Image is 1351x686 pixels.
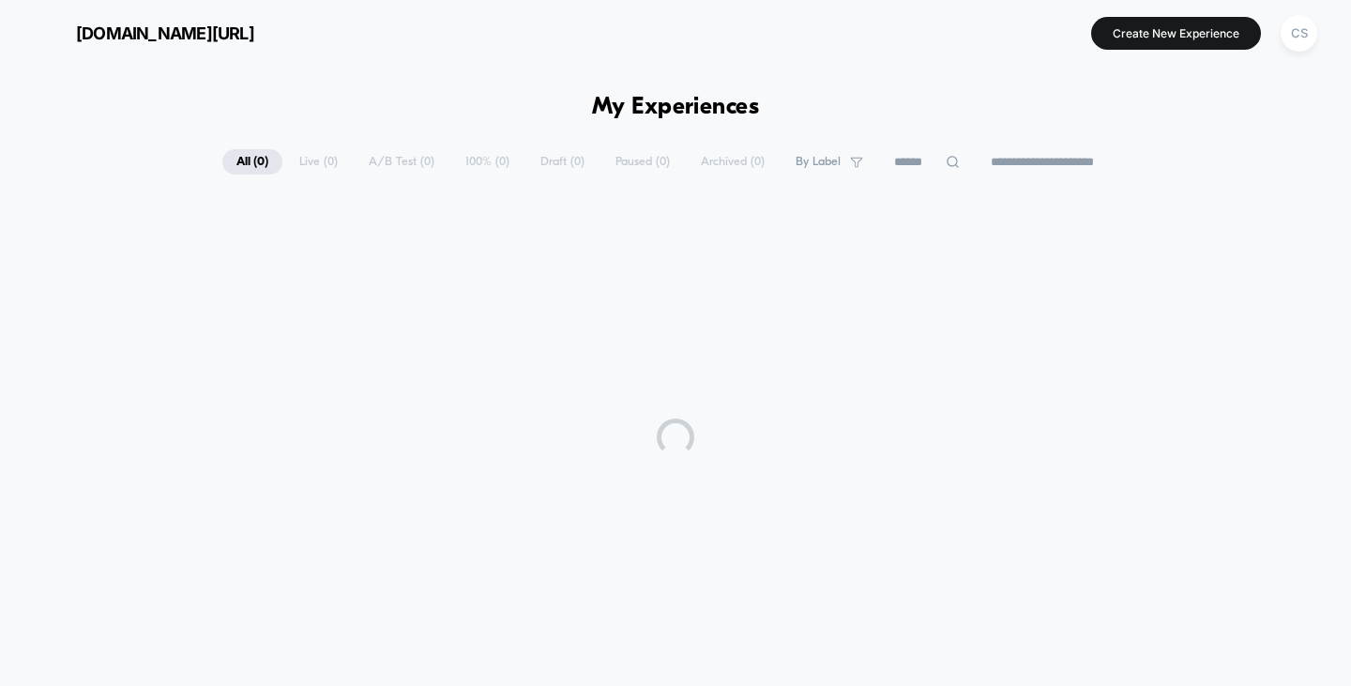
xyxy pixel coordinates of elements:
[796,155,841,169] span: By Label
[592,94,760,121] h1: My Experiences
[28,18,260,48] button: [DOMAIN_NAME][URL]
[76,23,254,43] span: [DOMAIN_NAME][URL]
[1281,15,1317,52] div: CS
[1091,17,1261,50] button: Create New Experience
[1275,14,1323,53] button: CS
[222,149,282,175] span: All ( 0 )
